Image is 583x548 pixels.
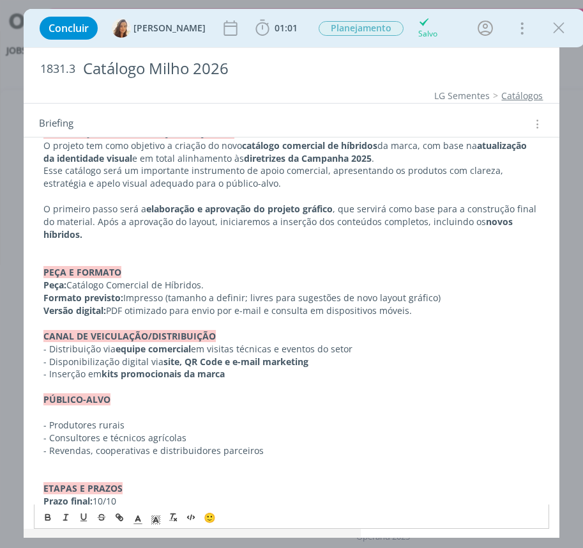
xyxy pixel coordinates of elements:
[24,9,560,538] div: dialog
[40,17,98,40] button: Concluir
[39,116,73,133] span: Briefing
[201,510,218,525] button: 🙂
[43,393,110,405] strong: PÚBLICO-ALVO
[319,21,404,36] span: Planejamento
[163,356,308,368] strong: site, QR Code e e-mail marketing
[43,292,540,304] p: Impresso (tamanho a definir; livres para sugestões de novo layout gráfico)
[43,292,123,304] strong: Formato previsto:
[43,127,234,139] strong: INTRODUÇÃO (contexto do job + objetivos)
[43,330,216,342] strong: CANAL DE VEICULAÇÃO/DISTRIBUIÇÃO
[252,18,301,38] button: 01:01
[43,279,66,291] strong: Peça:
[43,304,540,317] p: PDF otimizado para envio por e-mail e consulta em dispositivos móveis.
[43,419,540,432] p: - Produtores rurais
[43,215,515,240] strong: novos híbridos.
[43,203,540,241] p: O primeiro passo será a , que servirá como base para a construção final do material. Após a aprov...
[43,279,540,292] p: Catálogo Comercial de Híbridos.
[112,19,131,38] img: V
[275,22,298,34] span: 01:01
[43,343,540,356] p: - Distribuição via em visitas técnicas e eventos do setor
[43,266,121,278] strong: PEÇA E FORMATO
[43,432,540,444] p: - Consultores e técnicos agrícolas
[112,19,206,38] button: V[PERSON_NAME]
[318,20,404,36] button: Planejamento
[116,343,191,355] strong: equipe comercial
[418,17,445,40] div: Salvo
[43,356,540,368] p: - Disponibilização digital via
[434,90,490,102] a: LG Sementes
[43,482,123,494] strong: ETAPAS E PRAZOS
[129,510,147,525] span: Cor do Texto
[244,152,372,164] strong: diretrizes da Campanha 2025
[78,53,543,84] div: Catálogo Milho 2026
[242,139,377,152] strong: catálogo comercial de híbridos
[43,368,540,380] p: - Inserção em
[43,304,106,317] strong: Versão digital:
[43,139,529,164] strong: atualização da identidade visual
[43,495,540,508] p: 10/10
[43,495,93,507] strong: Prazo final:
[102,368,225,380] strong: kits promocionais da marca
[43,139,540,165] p: O projeto tem como objetivo a criação do novo da marca, com base na e em total alinhamento às .
[147,510,165,525] span: Cor de Fundo
[43,444,540,457] p: - Revendas, cooperativas e distribuidores parceiros
[133,24,206,33] span: [PERSON_NAME]
[204,511,216,524] span: 🙂
[40,62,75,76] span: 1831.3
[146,203,333,215] strong: elaboração e aprovação do projeto gráfico
[43,164,540,190] p: Esse catálogo será um importante instrumento de apoio comercial, apresentando os produtos com cla...
[49,23,89,33] span: Concluir
[501,90,543,102] a: Catálogos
